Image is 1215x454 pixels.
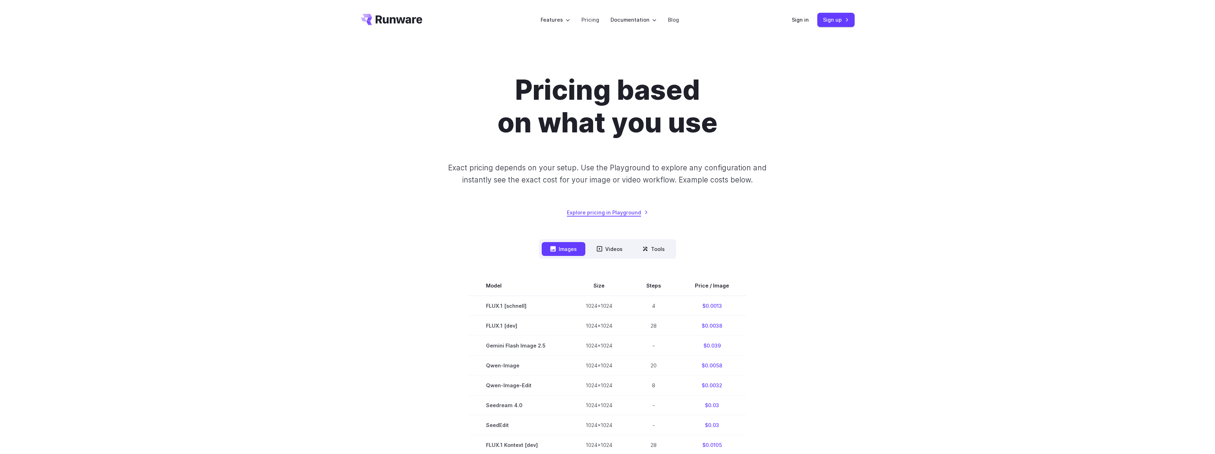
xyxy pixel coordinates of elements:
[629,276,678,296] th: Steps
[542,242,585,256] button: Images
[486,341,552,350] span: Gemini Flash Image 2.5
[678,296,746,316] td: $0.0013
[629,395,678,415] td: -
[469,376,569,395] td: Qwen-Image-Edit
[678,276,746,296] th: Price / Image
[629,415,678,435] td: -
[678,395,746,415] td: $0.03
[569,276,629,296] th: Size
[435,162,780,186] p: Exact pricing depends on your setup. Use the Playground to explore any configuration and instantl...
[569,356,629,376] td: 1024x1024
[678,336,746,356] td: $0.039
[629,376,678,395] td: 8
[588,242,631,256] button: Videos
[469,395,569,415] td: Seedream 4.0
[678,415,746,435] td: $0.03
[469,415,569,435] td: SeedEdit
[678,316,746,336] td: $0.0038
[569,395,629,415] td: 1024x1024
[567,208,648,217] a: Explore pricing in Playground
[569,316,629,336] td: 1024x1024
[678,356,746,376] td: $0.0058
[668,16,679,24] a: Blog
[361,14,423,25] a: Go to /
[469,356,569,376] td: Qwen-Image
[817,13,855,27] a: Sign up
[410,74,805,139] h1: Pricing based on what you use
[469,296,569,316] td: FLUX.1 [schnell]
[634,242,673,256] button: Tools
[581,16,599,24] a: Pricing
[629,316,678,336] td: 28
[629,296,678,316] td: 4
[629,336,678,356] td: -
[569,336,629,356] td: 1024x1024
[541,16,570,24] label: Features
[792,16,809,24] a: Sign in
[569,376,629,395] td: 1024x1024
[629,356,678,376] td: 20
[569,296,629,316] td: 1024x1024
[611,16,657,24] label: Documentation
[678,376,746,395] td: $0.0032
[469,316,569,336] td: FLUX.1 [dev]
[569,415,629,435] td: 1024x1024
[469,276,569,296] th: Model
